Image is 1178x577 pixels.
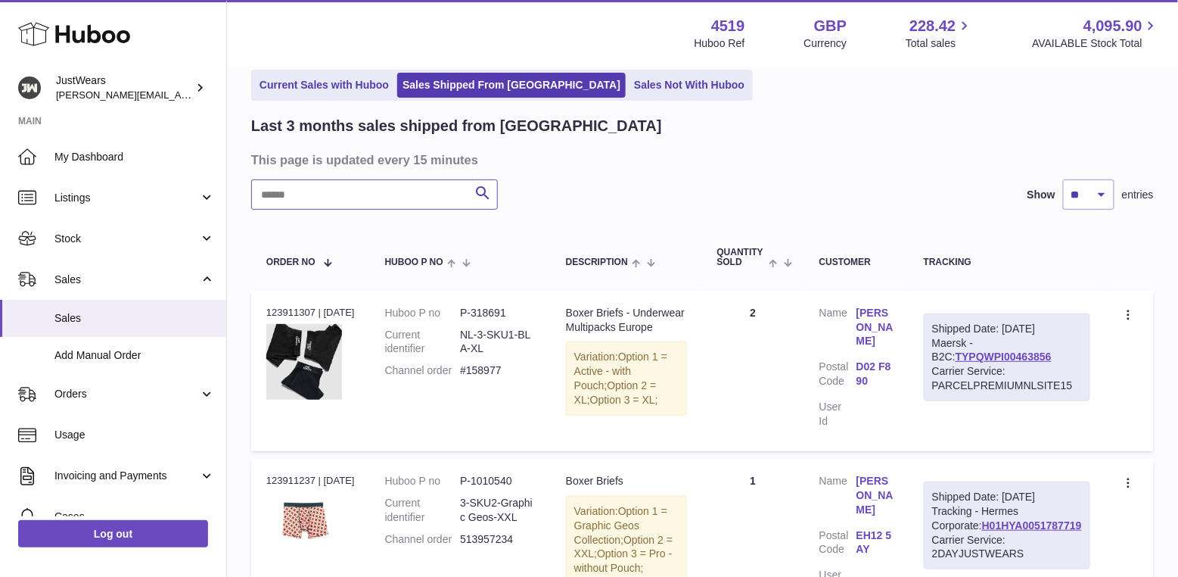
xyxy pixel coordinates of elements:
[906,36,973,51] span: Total sales
[385,474,461,488] dt: Huboo P no
[574,379,657,406] span: Option 2 = XL;
[460,328,536,357] dd: NL-3-SKU1-BLA-XL
[819,360,856,392] dt: Postal Code
[1027,188,1055,202] label: Show
[566,474,687,488] div: Boxer Briefs
[702,291,804,451] td: 2
[251,151,1150,168] h3: This page is updated every 15 minutes
[1032,36,1160,51] span: AVAILABLE Stock Total
[385,328,461,357] dt: Current identifier
[574,547,673,574] span: Option 3 = Pro - without Pouch;
[460,363,536,378] dd: #158977
[909,16,956,36] span: 228.42
[695,36,745,51] div: Huboo Ref
[932,490,1082,504] div: Shipped Date: [DATE]
[906,16,973,51] a: 228.42 Total sales
[385,496,461,525] dt: Current identifier
[54,348,215,363] span: Add Manual Order
[804,36,847,51] div: Currency
[856,306,894,349] a: [PERSON_NAME]
[266,474,355,488] div: 123911237 | [DATE]
[254,73,394,98] a: Current Sales with Huboo
[717,248,766,267] span: Quantity Sold
[819,306,856,353] dt: Name
[385,363,461,378] dt: Channel order
[932,533,1082,562] div: Carrier Service: 2DAYJUSTWEARS
[385,532,461,547] dt: Channel order
[574,351,667,391] span: Option 1 = Active - with Pouch;
[1083,16,1142,36] span: 4,095.90
[266,324,342,400] img: 45191669143469.jpg
[956,351,1052,363] a: TYPQWPI00463856
[574,505,667,546] span: Option 1 = Graphic Geos Collection;
[54,191,199,205] span: Listings
[982,519,1082,532] a: H01HYA0051787719
[460,306,536,320] dd: P-318691
[266,306,355,320] div: 123911307 | [DATE]
[54,469,199,483] span: Invoicing and Payments
[460,496,536,525] dd: 3-SKU2-Graphic Geos-XXL
[932,322,1082,336] div: Shipped Date: [DATE]
[814,16,847,36] strong: GBP
[266,492,342,543] img: 45191726759816.JPG
[1122,188,1154,202] span: entries
[574,534,673,560] span: Option 2 = XXL;
[251,116,662,136] h2: Last 3 months sales shipped from [GEOGRAPHIC_DATA]
[629,73,750,98] a: Sales Not With Huboo
[856,529,894,557] a: EH12 5AY
[566,306,687,335] div: Boxer Briefs - Underwear Multipacks Europe
[856,474,894,517] a: [PERSON_NAME]
[54,150,215,164] span: My Dashboard
[819,257,894,267] div: Customer
[856,360,894,388] a: D02 F890
[460,532,536,547] dd: 513957234
[54,428,215,442] span: Usage
[566,342,687,416] div: Variation:
[266,257,315,267] span: Order No
[1032,16,1160,51] a: 4,095.90 AVAILABLE Stock Total
[932,364,1082,393] div: Carrier Service: PARCELPREMIUMNLSITE15
[924,313,1090,401] div: Maersk - B2C:
[56,89,303,101] span: [PERSON_NAME][EMAIL_ADDRESS][DOMAIN_NAME]
[924,482,1090,569] div: Tracking - Hermes Corporate:
[819,400,856,429] dt: User Id
[397,73,626,98] a: Sales Shipped From [GEOGRAPHIC_DATA]
[924,257,1090,267] div: Tracking
[56,73,192,102] div: JustWears
[54,387,199,401] span: Orders
[18,76,41,99] img: josh@just-wears.com
[18,520,208,547] a: Log out
[819,474,856,521] dt: Name
[711,16,745,36] strong: 4519
[54,273,199,287] span: Sales
[54,311,215,326] span: Sales
[54,510,215,524] span: Cases
[54,232,199,246] span: Stock
[590,394,658,406] span: Option 3 = XL;
[566,257,628,267] span: Description
[460,474,536,488] dd: P-1010540
[819,529,856,561] dt: Postal Code
[385,306,461,320] dt: Huboo P no
[385,257,443,267] span: Huboo P no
